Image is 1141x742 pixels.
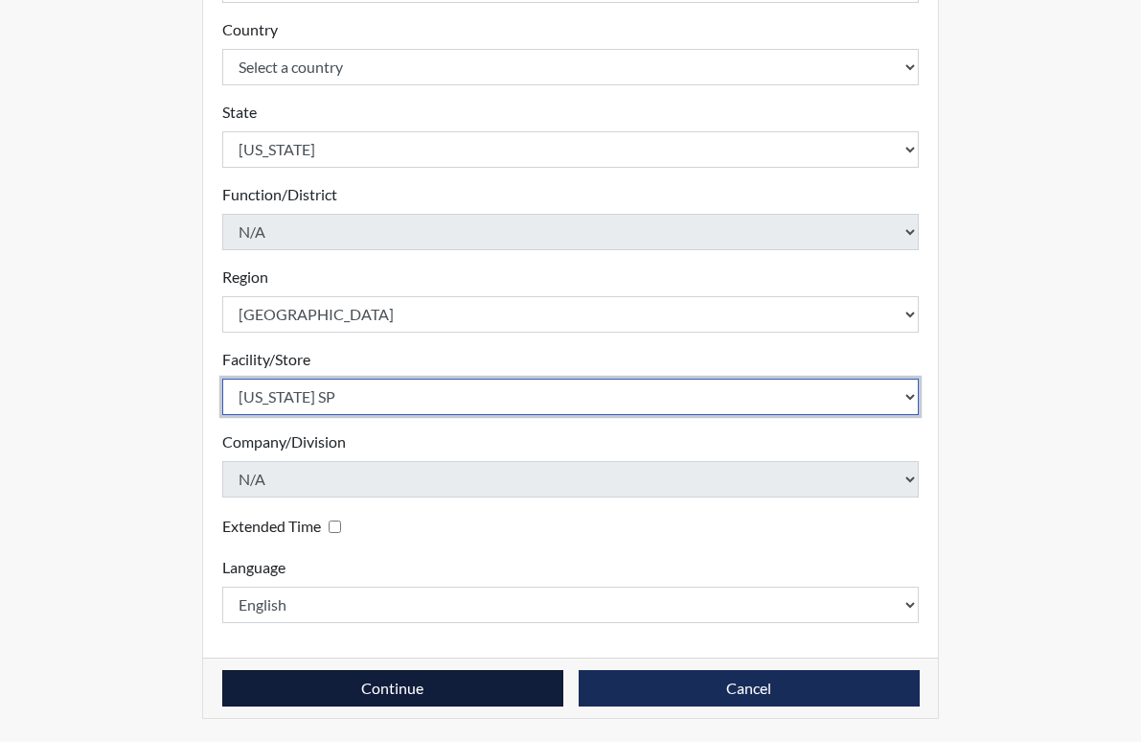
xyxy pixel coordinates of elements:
[222,183,337,206] label: Function/District
[222,670,563,707] button: Continue
[222,18,278,41] label: Country
[222,430,346,453] label: Company/Division
[222,515,321,538] label: Extended Time
[222,348,310,371] label: Facility/Store
[222,266,268,289] label: Region
[222,101,257,124] label: State
[579,670,920,707] button: Cancel
[222,556,285,579] label: Language
[222,513,349,541] div: Checking this box will provide the interviewee with an accomodation of extra time to answer each ...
